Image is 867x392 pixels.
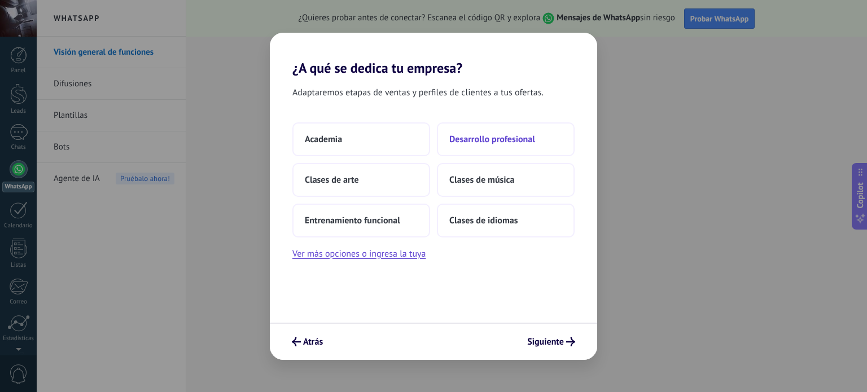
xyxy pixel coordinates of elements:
button: Siguiente [522,332,580,351]
span: Academia [305,134,342,145]
span: Desarrollo profesional [449,134,535,145]
span: Siguiente [527,338,564,346]
button: Desarrollo profesional [437,122,575,156]
button: Ver más opciones o ingresa la tuya [292,246,426,261]
h2: ¿A qué se dedica tu empresa? [270,33,597,76]
button: Clases de idiomas [437,204,575,237]
span: Atrás [303,338,323,346]
button: Academia [292,122,430,156]
span: Entrenamiento funcional [305,215,400,226]
span: Clases de música [449,174,514,186]
span: Clases de arte [305,174,359,186]
button: Entrenamiento funcional [292,204,430,237]
button: Clases de arte [292,163,430,197]
button: Atrás [287,332,328,351]
button: Clases de música [437,163,575,197]
span: Clases de idiomas [449,215,518,226]
span: Adaptaremos etapas de ventas y perfiles de clientes a tus ofertas. [292,85,544,100]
